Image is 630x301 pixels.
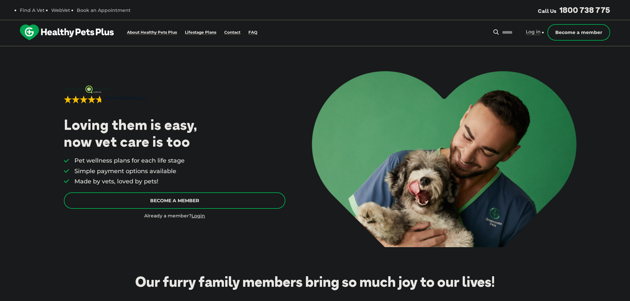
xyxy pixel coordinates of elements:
p: Loving them is easy, now vet care is too [64,117,197,150]
div: Already a member? [64,213,285,219]
strong: 4.7 [105,95,110,100]
div: 4.7 out of 5 stars [64,95,104,103]
span: 2,309 reviews [120,95,146,100]
li: Made by vets, loved by pets! [74,177,185,186]
div: Our furry family members bring so much joy to our lives! [135,274,495,290]
a: 4.7from2,309reviews [64,86,285,103]
span: from [104,95,146,101]
img: <p>Loving them is easy, <br /> now vet care is too</p> [312,71,576,247]
a: Become A Member [64,192,285,209]
li: Pet wellness plans for each life stage [74,157,185,165]
a: Login [191,213,205,219]
li: Simple payment options available [74,167,185,175]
